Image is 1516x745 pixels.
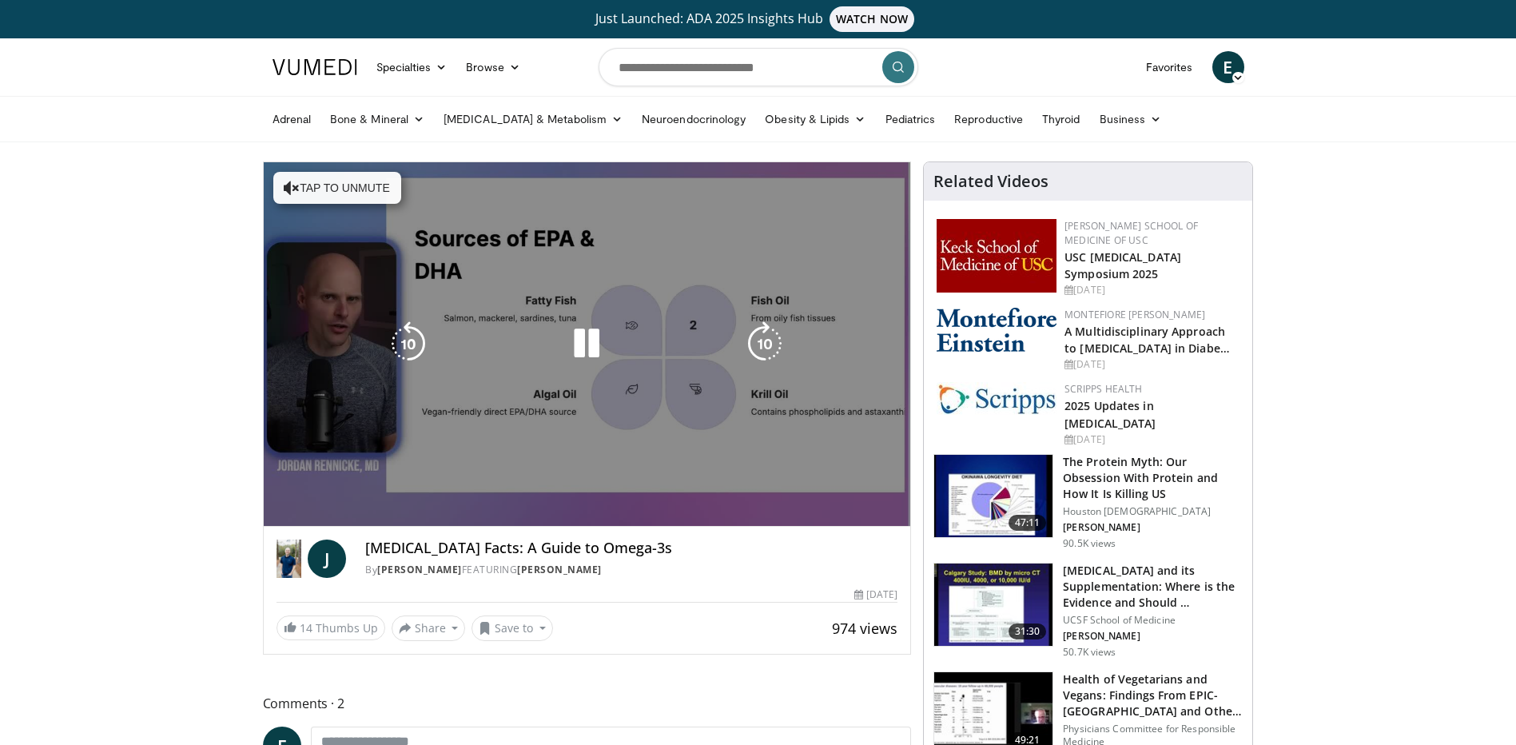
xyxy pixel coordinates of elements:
a: Reproductive [945,103,1033,135]
a: J [308,540,346,578]
a: Favorites [1136,51,1203,83]
span: 47:11 [1009,515,1047,531]
div: [DATE] [1064,357,1239,372]
a: [PERSON_NAME] [517,563,602,576]
a: [PERSON_NAME] [377,563,462,576]
img: 7b941f1f-d101-407a-8bfa-07bd47db01ba.png.150x105_q85_autocrop_double_scale_upscale_version-0.2.jpg [937,219,1056,293]
div: By FEATURING [365,563,897,577]
h4: [MEDICAL_DATA] Facts: A Guide to Omega-3s [365,540,897,557]
a: 14 Thumbs Up [277,616,385,640]
p: [PERSON_NAME] [1063,521,1243,534]
button: Share [392,616,466,641]
p: UCSF School of Medicine [1063,614,1243,627]
a: USC [MEDICAL_DATA] Symposium 2025 [1064,249,1181,281]
a: Browse [456,51,530,83]
button: Tap to unmute [273,172,401,204]
a: Specialties [367,51,457,83]
a: E [1212,51,1244,83]
a: 47:11 The Protein Myth: Our Obsession With Protein and How It Is Killing US Houston [DEMOGRAPHIC_... [933,454,1243,550]
a: Montefiore [PERSON_NAME] [1064,308,1205,321]
div: [DATE] [1064,432,1239,447]
a: Obesity & Lipids [755,103,875,135]
p: Houston [DEMOGRAPHIC_DATA] [1063,505,1243,518]
a: Thyroid [1033,103,1090,135]
video-js: Video Player [264,162,911,527]
a: Business [1090,103,1172,135]
a: Adrenal [263,103,321,135]
img: VuMedi Logo [273,59,357,75]
p: 90.5K views [1063,537,1116,550]
p: 50.7K views [1063,646,1116,659]
a: 2025 Updates in [MEDICAL_DATA] [1064,398,1156,430]
a: 31:30 [MEDICAL_DATA] and its Supplementation: Where is the Evidence and Should … UCSF School of M... [933,563,1243,659]
input: Search topics, interventions [599,48,918,86]
a: Neuroendocrinology [632,103,755,135]
img: c9f2b0b7-b02a-4276-a72a-b0cbb4230bc1.jpg.150x105_q85_autocrop_double_scale_upscale_version-0.2.jpg [937,382,1056,415]
a: Pediatrics [876,103,945,135]
a: Scripps Health [1064,382,1142,396]
img: Dr. Jordan Rennicke [277,540,302,578]
a: [MEDICAL_DATA] & Metabolism [434,103,632,135]
span: 31:30 [1009,623,1047,639]
img: 4bb25b40-905e-443e-8e37-83f056f6e86e.150x105_q85_crop-smart_upscale.jpg [934,564,1052,647]
img: b7b8b05e-5021-418b-a89a-60a270e7cf82.150x105_q85_crop-smart_upscale.jpg [934,455,1052,538]
span: Comments 2 [263,693,912,714]
h3: The Protein Myth: Our Obsession With Protein and How It Is Killing US [1063,454,1243,502]
div: [DATE] [1064,283,1239,297]
h3: [MEDICAL_DATA] and its Supplementation: Where is the Evidence and Should … [1063,563,1243,611]
a: Bone & Mineral [320,103,434,135]
a: [PERSON_NAME] School of Medicine of USC [1064,219,1198,247]
div: [DATE] [854,588,897,602]
h3: Health of Vegetarians and Vegans: Findings From EPIC-[GEOGRAPHIC_DATA] and Othe… [1063,671,1243,719]
span: WATCH NOW [830,6,914,32]
h4: Related Videos [933,172,1048,191]
span: 14 [300,620,312,635]
img: b0142b4c-93a1-4b58-8f91-5265c282693c.png.150x105_q85_autocrop_double_scale_upscale_version-0.2.png [937,308,1056,352]
p: [PERSON_NAME] [1063,630,1243,643]
a: Just Launched: ADA 2025 Insights HubWATCH NOW [275,6,1242,32]
span: 974 views [832,619,897,638]
button: Save to [472,616,553,641]
a: A Multidisciplinary Approach to [MEDICAL_DATA] in Diabe… [1064,324,1230,356]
